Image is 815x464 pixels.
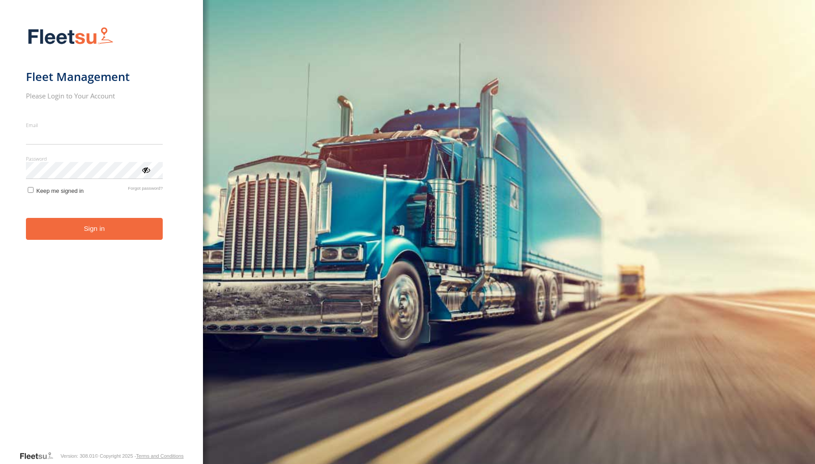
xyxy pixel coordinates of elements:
div: © Copyright 2025 - [95,453,184,459]
span: Keep me signed in [36,187,84,194]
input: Keep me signed in [28,187,34,193]
button: Sign in [26,218,163,240]
a: Forgot password? [128,186,163,194]
a: Visit our Website [19,451,60,460]
div: Version: 308.01 [60,453,94,459]
h1: Fleet Management [26,69,163,84]
label: Email [26,122,163,128]
form: main [26,21,177,451]
h2: Please Login to Your Account [26,91,163,100]
div: ViewPassword [141,165,150,174]
a: Terms and Conditions [136,453,183,459]
label: Password [26,155,163,162]
img: Fleetsu [26,25,115,48]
